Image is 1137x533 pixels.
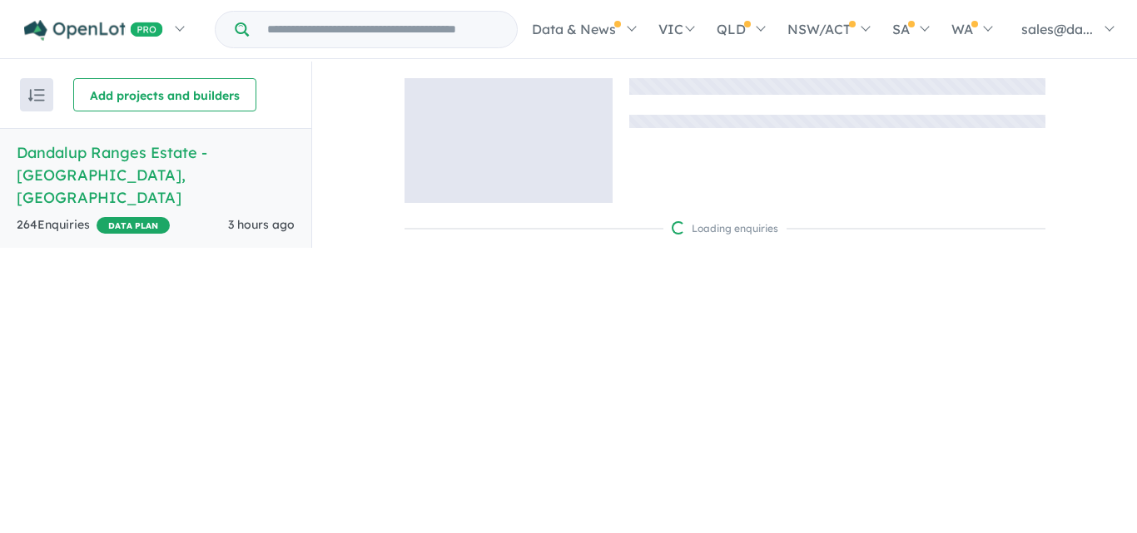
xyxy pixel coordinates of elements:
div: Loading enquiries [672,220,778,237]
span: 3 hours ago [228,217,295,232]
img: sort.svg [28,89,45,101]
button: Add projects and builders [73,78,256,111]
span: DATA PLAN [97,217,170,234]
input: Try estate name, suburb, builder or developer [252,12,514,47]
span: sales@da... [1021,21,1093,37]
div: 264 Enquir ies [17,215,170,235]
h5: Dandalup Ranges Estate - [GEOGRAPHIC_DATA] , [GEOGRAPHIC_DATA] [17,141,295,209]
img: Openlot PRO Logo White [24,20,163,41]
